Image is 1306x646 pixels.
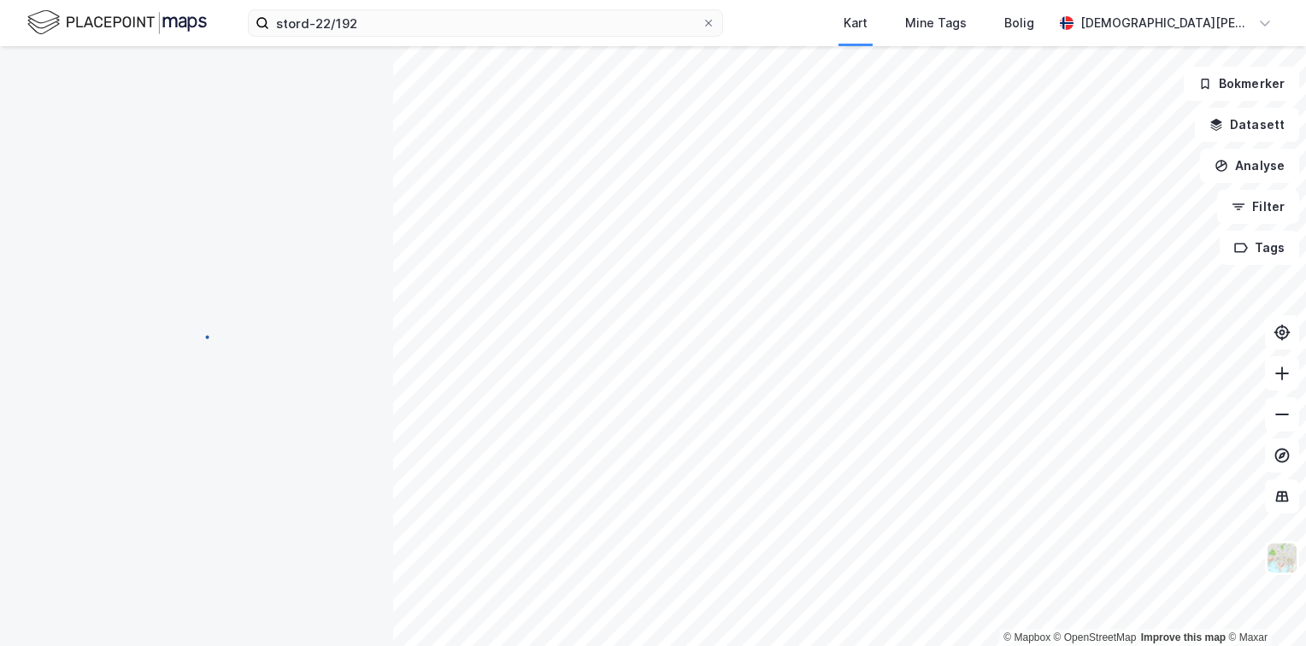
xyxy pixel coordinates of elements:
input: Søk på adresse, matrikkel, gårdeiere, leietakere eller personer [269,10,702,36]
img: logo.f888ab2527a4732fd821a326f86c7f29.svg [27,8,207,38]
button: Analyse [1200,149,1299,183]
a: Improve this map [1141,631,1226,643]
a: Mapbox [1003,631,1050,643]
div: Kart [844,13,868,33]
div: Bolig [1004,13,1034,33]
div: Kontrollprogram for chat [1221,564,1306,646]
img: Z [1266,542,1298,574]
button: Datasett [1195,108,1299,142]
button: Tags [1220,231,1299,265]
div: Mine Tags [905,13,967,33]
img: spinner.a6d8c91a73a9ac5275cf975e30b51cfb.svg [183,322,210,349]
button: Bokmerker [1184,67,1299,101]
button: Filter [1217,190,1299,224]
div: [DEMOGRAPHIC_DATA][PERSON_NAME] [1080,13,1251,33]
iframe: Chat Widget [1221,564,1306,646]
a: OpenStreetMap [1054,631,1137,643]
